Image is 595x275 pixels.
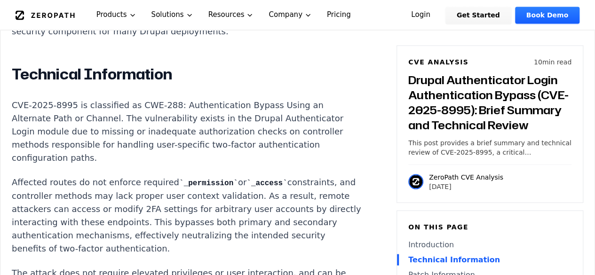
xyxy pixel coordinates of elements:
p: CVE-2025-8995 is classified as CWE-288: Authentication Bypass Using an Alternate Path or Channel.... [12,98,362,164]
h6: CVE Analysis [408,57,468,66]
h2: Technical Information [12,64,362,83]
a: Technical Information [408,254,571,265]
img: ZeroPath CVE Analysis [408,174,423,189]
p: [DATE] [429,181,503,191]
p: 10 min read [534,57,571,66]
p: This post provides a brief summary and technical review of CVE-2025-8995, a critical authenticati... [408,138,571,157]
a: Login [400,7,442,24]
p: Affected routes do not enforce required or constraints, and controller methods may lack proper us... [12,175,362,255]
p: ZeroPath CVE Analysis [429,172,503,181]
h6: On this page [408,222,571,231]
code: _permission [179,179,238,187]
h3: Drupal Authenticator Login Authentication Bypass (CVE-2025-8995): Brief Summary and Technical Review [408,72,571,132]
a: Introduction [408,239,571,250]
a: Get Started [445,7,511,24]
a: Book Demo [515,7,579,24]
code: _access [246,179,287,187]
